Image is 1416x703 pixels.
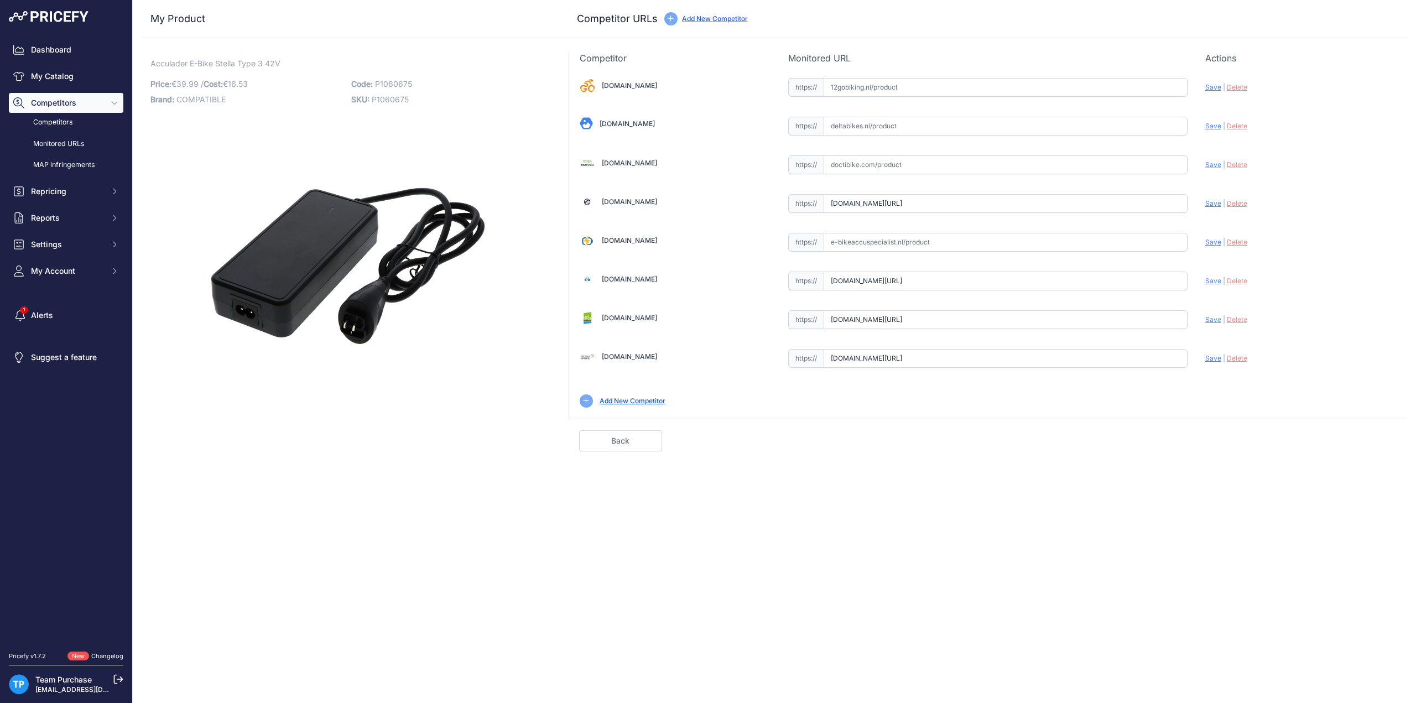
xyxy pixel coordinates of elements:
a: Changelog [91,652,123,660]
button: Settings [9,235,123,254]
span: Brand: [150,95,174,104]
span: Save [1205,122,1221,130]
a: Monitored URLs [9,134,123,154]
span: Delete [1227,83,1247,91]
p: Monitored URL [788,51,1188,65]
span: / € [201,79,248,88]
a: [DOMAIN_NAME] [602,275,657,283]
input: doctibike.com/product [824,155,1188,174]
span: https:// [788,310,824,329]
span: | [1223,199,1225,207]
span: | [1223,354,1225,362]
span: Code: [351,79,373,88]
span: Delete [1227,238,1247,246]
span: | [1223,238,1225,246]
p: Competitor [580,51,771,65]
a: Add New Competitor [682,14,748,23]
button: Repricing [9,181,123,201]
span: https:// [788,233,824,252]
button: Reports [9,208,123,228]
span: https:// [788,194,824,213]
a: Team Purchase [35,675,92,684]
a: [DOMAIN_NAME] [602,159,657,167]
input: fietsaccuwinkel.nl/product [824,349,1188,368]
span: | [1223,122,1225,130]
a: [DOMAIN_NAME] [600,119,655,128]
span: https:// [788,78,824,97]
span: Save [1205,315,1221,324]
span: 39.99 [176,79,199,88]
a: MAP infringements [9,155,123,175]
span: Save [1205,354,1221,362]
p: Actions [1205,51,1396,65]
a: [EMAIL_ADDRESS][DOMAIN_NAME] [35,685,151,694]
button: Competitors [9,93,123,113]
a: Suggest a feature [9,347,123,367]
span: Delete [1227,277,1247,285]
a: Dashboard [9,40,123,60]
a: Alerts [9,305,123,325]
a: [DOMAIN_NAME] [602,197,657,206]
span: Competitors [31,97,103,108]
input: ebikesets.nl/product [824,272,1188,290]
p: € [150,76,345,92]
div: Pricefy v1.7.2 [9,652,46,661]
span: SKU: [351,95,369,104]
a: [DOMAIN_NAME] [602,314,657,322]
span: | [1223,277,1225,285]
span: | [1223,315,1225,324]
span: P1060675 [372,95,409,104]
span: Save [1205,277,1221,285]
span: https:// [788,349,824,368]
span: https:// [788,155,824,174]
span: Delete [1227,122,1247,130]
span: Price: [150,79,171,88]
a: Back [579,430,662,451]
span: Delete [1227,160,1247,169]
span: Settings [31,239,103,250]
input: 12gobiking.nl/product [824,78,1188,97]
a: [DOMAIN_NAME] [602,81,657,90]
nav: Sidebar [9,40,123,638]
span: | [1223,160,1225,169]
span: Save [1205,160,1221,169]
span: Save [1205,238,1221,246]
span: Save [1205,83,1221,91]
span: My Account [31,265,103,277]
span: | [1223,83,1225,91]
span: Repricing [31,186,103,197]
span: Delete [1227,199,1247,207]
span: COMPATIBLE [176,95,226,104]
input: deltabikes.nl/product [824,117,1188,136]
span: Acculader E-Bike Stella Type 3 42V [150,56,280,70]
a: Add New Competitor [600,397,665,405]
span: Delete [1227,315,1247,324]
img: Pricefy Logo [9,11,88,22]
span: https:// [788,117,824,136]
span: https:// [788,272,824,290]
a: Competitors [9,113,123,132]
a: [DOMAIN_NAME] [602,352,657,361]
button: My Account [9,261,123,281]
span: Reports [31,212,103,223]
h3: My Product [150,11,546,27]
span: Delete [1227,354,1247,362]
h3: Competitor URLs [577,11,658,27]
a: [DOMAIN_NAME] [602,236,657,244]
span: New [67,652,89,661]
span: Cost: [204,79,223,88]
a: My Catalog [9,66,123,86]
span: P1060675 [375,79,412,88]
span: Save [1205,199,1221,207]
input: e-bikeaccuspecialist.nl/product [824,233,1188,252]
input: e-bikeaccu.nl/product [824,194,1188,213]
input: fietsaccuservice.nl/product [824,310,1188,329]
span: 16.53 [228,79,248,88]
